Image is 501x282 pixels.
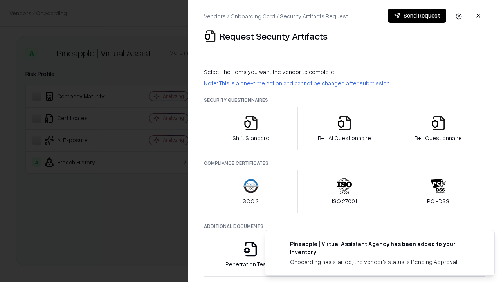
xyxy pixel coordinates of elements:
[388,9,446,23] button: Send Request
[290,258,476,266] div: Onboarding has started, the vendor's status is Pending Approval.
[232,134,269,142] p: Shift Standard
[427,197,449,205] p: PCI-DSS
[297,170,392,213] button: ISO 27001
[204,170,298,213] button: SOC 2
[243,197,259,205] p: SOC 2
[391,170,485,213] button: PCI-DSS
[204,160,485,166] p: Compliance Certificates
[332,197,357,205] p: ISO 27001
[414,134,462,142] p: B+L Questionnaire
[220,30,328,42] p: Request Security Artifacts
[318,134,371,142] p: B+L AI Questionnaire
[204,79,485,87] p: Note: This is a one-time action and cannot be changed after submission.
[204,12,348,20] p: Vendors / Onboarding Card / Security Artifacts Request
[204,107,298,150] button: Shift Standard
[204,223,485,230] p: Additional Documents
[274,240,284,249] img: trypineapple.com
[225,260,276,268] p: Penetration Testing
[290,240,476,256] div: Pineapple | Virtual Assistant Agency has been added to your inventory
[297,107,392,150] button: B+L AI Questionnaire
[204,68,485,76] p: Select the items you want the vendor to complete:
[204,97,485,103] p: Security Questionnaires
[391,107,485,150] button: B+L Questionnaire
[204,233,298,277] button: Penetration Testing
